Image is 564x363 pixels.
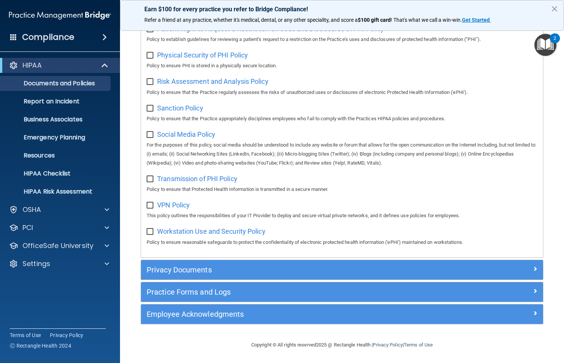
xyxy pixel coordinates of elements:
[147,288,437,296] h5: Practice Forms and Logs
[22,61,42,70] p: HIPAA
[5,98,107,105] p: Report an Incident
[553,38,556,48] div: 2
[9,259,109,268] a: Settings
[5,152,107,159] p: Resources
[144,6,540,13] p: Earn $100 for every practice you refer to Bridge Compliance!
[50,331,84,339] a: Privacy Policy
[5,188,107,195] p: HIPAA Risk Assessment
[157,25,384,33] span: Patient Right to Request a Restriction on Uses and Disclosures of PHI Policy
[157,130,215,138] span: Social Media Policy
[22,223,33,232] p: PCI
[144,17,358,23] span: Refer a friend at any practice, whether it's medical, dental, or any other speciality, and score a
[147,286,537,298] a: Practice Forms and Logs
[147,185,537,194] p: Policy to ensure that Protected Health Information is transmitted in a secure manner.
[9,223,109,232] a: PCI
[147,310,437,318] h5: Employee Acknowledgments
[147,61,537,70] p: Policy to ensure PHI is stored in a physically secure location.
[5,134,107,141] p: Emergency Planning
[147,308,537,320] a: Employee Acknowledgments
[373,342,402,348] a: Privacy Policy
[404,342,433,348] a: Terms of Use
[391,17,462,23] span: ! That's what we call a win-win.
[9,61,109,70] a: HIPAA
[147,35,537,44] p: Policy to establish guidelines for reviewing a patient’s request to a restriction on the Practice...
[462,17,491,23] a: Get Started
[147,88,537,97] p: Policy to ensure that the Practice regularly assesses the risks of unauthorized uses or disclosur...
[5,170,107,177] p: HIPAA Checklist
[205,333,479,357] div: Copyright © All rights reserved 2025 @ Rectangle Health | |
[147,211,537,220] p: This policy outlines the responsibilities of your IT Provider to deploy and secure virtual privat...
[10,331,41,339] a: Terms of Use
[358,17,391,23] strong: $100 gift card
[5,80,107,87] p: Documents and Policies
[157,175,237,183] span: Transmission of PHI Policy
[551,3,558,15] button: Close
[9,205,109,214] a: OSHA
[22,32,74,42] h4: Compliance
[10,342,71,349] span: Ⓒ Rectangle Health 2024
[22,241,93,250] p: OfficeSafe University
[462,17,490,23] strong: Get Started
[157,201,190,209] span: VPN Policy
[9,241,109,250] a: OfficeSafe University
[22,259,50,268] p: Settings
[157,51,248,59] span: Physical Security of PHI Policy
[147,266,437,274] h5: Privacy Documents
[147,264,537,276] a: Privacy Documents
[147,141,537,168] p: For the purposes of this policy, social media should be understood to include any website or foru...
[22,205,41,214] p: OSHA
[534,34,556,56] button: Open Resource Center, 2 new notifications
[157,227,265,235] span: Workstation Use and Security Policy
[147,238,537,247] p: Policy to ensure reasonable safeguards to protect the confidentiality of electronic protected hea...
[147,114,537,123] p: Policy to ensure that the Practice appropriately disciplines employees who fail to comply with th...
[9,8,111,23] img: PMB logo
[5,116,107,123] p: Business Associates
[157,104,203,112] span: Sanction Policy
[157,77,268,85] span: Risk Assessment and Analysis Policy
